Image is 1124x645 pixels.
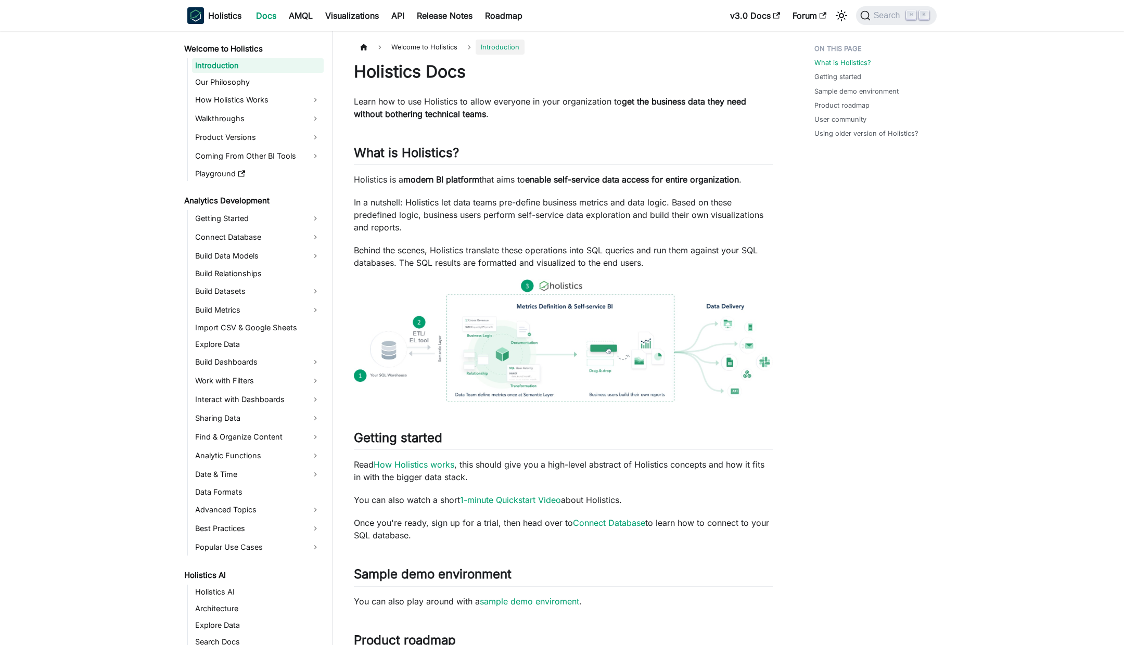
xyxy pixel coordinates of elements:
[354,430,773,450] h2: Getting started
[187,7,204,24] img: Holistics
[525,174,739,185] strong: enable self-service data access for entire organization
[192,129,324,146] a: Product Versions
[386,40,463,55] span: Welcome to Holistics
[250,7,283,24] a: Docs
[354,196,773,234] p: In a nutshell: Holistics let data teams pre-define business metrics and data logic. Based on thes...
[192,585,324,599] a: Holistics AI
[192,92,324,108] a: How Holistics Works
[374,459,454,470] a: How Holistics works
[192,601,324,616] a: Architecture
[724,7,786,24] a: v3.0 Docs
[354,494,773,506] p: You can also watch a short about Holistics.
[192,148,324,164] a: Coming From Other BI Tools
[192,539,324,556] a: Popular Use Cases
[192,429,324,445] a: Find & Organize Content
[192,618,324,633] a: Explore Data
[181,568,324,583] a: Holistics AI
[192,320,324,335] a: Import CSV & Google Sheets
[192,302,324,318] a: Build Metrics
[319,7,385,24] a: Visualizations
[192,354,324,370] a: Build Dashboards
[192,501,324,518] a: Advanced Topics
[833,7,850,24] button: Switch between dark and light mode (currently light mode)
[192,372,324,389] a: Work with Filters
[192,266,324,281] a: Build Relationships
[354,566,773,586] h2: Sample demo environment
[181,193,324,208] a: Analytics Development
[786,7,833,24] a: Forum
[385,7,411,24] a: API
[476,40,525,55] span: Introduction
[283,7,319,24] a: AMQL
[919,10,929,20] kbd: K
[192,337,324,352] a: Explore Data
[354,517,773,541] p: Once you're ready, sign up for a trial, then head over to to learn how to connect to your SQL dat...
[192,58,324,73] a: Introduction
[814,72,861,82] a: Getting started
[354,145,773,165] h2: What is Holistics?
[354,244,773,269] p: Behind the scenes, Holistics translate these operations into SQL queries and run them against you...
[856,6,937,25] button: Search (Command+K)
[192,166,324,181] a: Playground
[192,447,324,464] a: Analytic Functions
[192,485,324,499] a: Data Formats
[208,9,241,22] b: Holistics
[354,173,773,186] p: Holistics is a that aims to .
[354,95,773,120] p: Learn how to use Holistics to allow everyone in your organization to .
[814,58,871,68] a: What is Holistics?
[906,10,916,20] kbd: ⌘
[354,279,773,402] img: How Holistics fits in your Data Stack
[192,210,324,227] a: Getting Started
[354,40,374,55] a: Home page
[354,458,773,483] p: Read , this should give you a high-level abstract of Holistics concepts and how it fits in with t...
[192,229,324,246] a: Connect Database
[192,520,324,537] a: Best Practices
[480,596,579,607] a: sample demo enviroment
[354,61,773,82] h1: Holistics Docs
[192,75,324,89] a: Our Philosophy
[573,518,645,528] a: Connect Database
[411,7,479,24] a: Release Notes
[192,110,324,127] a: Walkthroughs
[354,595,773,608] p: You can also play around with a .
[814,114,866,124] a: User community
[192,410,324,427] a: Sharing Data
[192,466,324,483] a: Date & Time
[192,283,324,300] a: Build Datasets
[460,495,561,505] a: 1-minute Quickstart Video
[814,128,918,138] a: Using older version of Holistics?
[181,42,324,56] a: Welcome to Holistics
[814,100,870,110] a: Product roadmap
[192,391,324,408] a: Interact with Dashboards
[871,11,906,20] span: Search
[354,40,773,55] nav: Breadcrumbs
[814,86,899,96] a: Sample demo environment
[187,7,241,24] a: HolisticsHolistics
[192,248,324,264] a: Build Data Models
[479,7,529,24] a: Roadmap
[177,31,333,645] nav: Docs sidebar
[403,174,479,185] strong: modern BI platform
